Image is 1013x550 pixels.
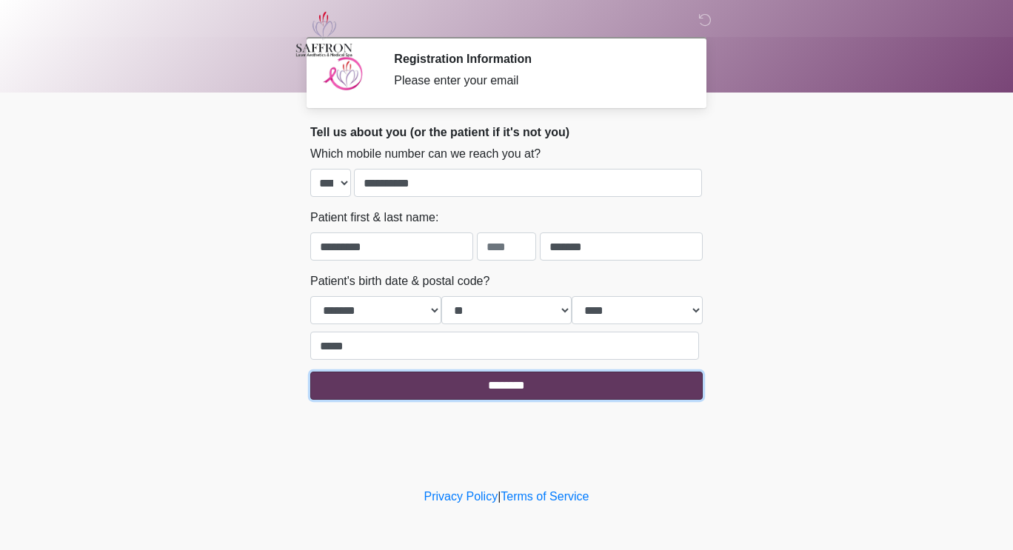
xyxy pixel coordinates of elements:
[498,490,501,503] a: |
[295,11,353,57] img: Saffron Laser Aesthetics and Medical Spa Logo
[501,490,589,503] a: Terms of Service
[310,272,489,290] label: Patient's birth date & postal code?
[321,52,366,96] img: Agent Avatar
[394,72,681,90] div: Please enter your email
[310,125,703,139] h2: Tell us about you (or the patient if it's not you)
[424,490,498,503] a: Privacy Policy
[310,145,541,163] label: Which mobile number can we reach you at?
[310,209,438,227] label: Patient first & last name:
